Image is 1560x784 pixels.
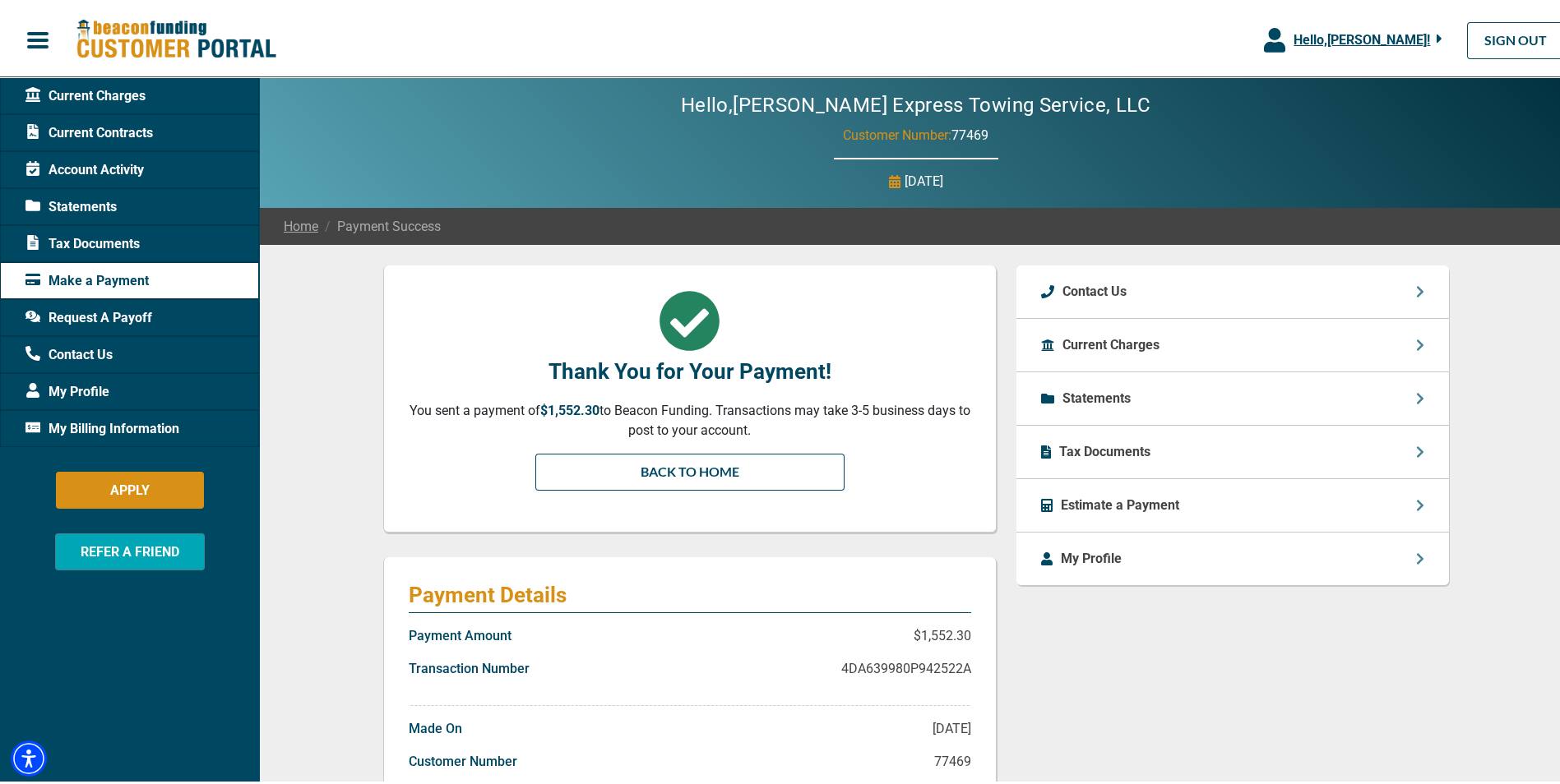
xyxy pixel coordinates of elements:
[409,716,462,736] p: Made On
[284,214,318,233] a: Home
[632,90,1200,114] h2: Hello, [PERSON_NAME] Express Towing Service, LLC
[56,468,204,505] button: APPLY
[1061,546,1122,565] p: My Profile
[409,579,971,605] p: Payment Details
[1062,332,1160,352] p: Current Charges
[934,749,971,768] p: 77469
[409,398,971,437] p: You sent a payment of to Beacon Funding. Transactions may take 3-5 business days to post to your ...
[933,716,971,736] p: [DATE]
[25,416,179,436] span: My Billing Information
[25,379,109,399] span: My Profile
[25,342,113,362] span: Contact Us
[1059,439,1150,459] p: Tax Documents
[409,353,971,385] p: Thank You for Your Payment!
[25,157,144,177] span: Account Activity
[1062,385,1131,405] p: Statements
[25,120,153,140] span: Current Contracts
[318,214,441,233] span: Payment Success
[1294,29,1430,44] span: Hello, [PERSON_NAME] !
[76,16,276,58] img: Beacon Funding Customer Portal Logo
[540,399,599,415] span: $1,552.30
[535,450,845,487] a: BACK TO HOME
[905,168,943,188] p: [DATE]
[25,231,140,251] span: Tax Documents
[25,194,117,214] span: Statements
[25,268,149,288] span: Make a Payment
[1061,492,1179,512] p: Estimate a Payment
[409,656,530,676] p: Transaction Number
[1062,279,1127,298] p: Contact Us
[25,305,152,325] span: Request A Payoff
[843,124,951,140] span: Customer Number:
[914,623,971,643] p: $1,552.30
[951,124,988,140] span: 77469
[11,737,47,773] div: Accessibility Menu
[409,749,517,768] p: Customer Number
[25,83,146,103] span: Current Charges
[55,530,205,567] button: REFER A FRIEND
[409,623,512,643] p: Payment Amount
[841,656,971,676] p: 4DA639980P942522A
